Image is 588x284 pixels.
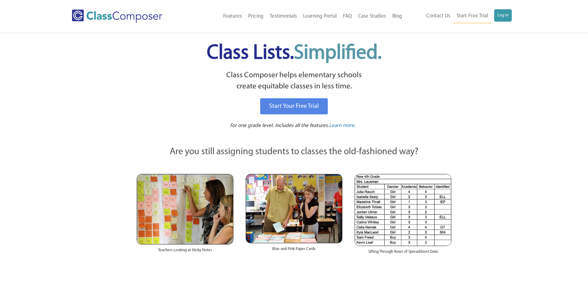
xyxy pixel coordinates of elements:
img: Class Composer [72,10,162,23]
a: Contact Us [423,9,453,23]
p: Are you still assigning students to classes the old-fashioned way? [137,145,452,159]
div: Blue and Pink Paper Cards [246,243,342,258]
nav: Header Menu [405,9,512,23]
a: Log In [494,9,512,22]
span: Class Lists. [207,43,382,63]
img: Blue and Pink Paper Cards [246,174,342,243]
a: Testimonials [267,10,300,23]
img: Teachers Looking at Sticky Notes [137,174,233,244]
span: Start Your Free Trial [269,103,319,109]
img: Spreadsheets [355,174,451,246]
a: Blog [389,10,405,23]
a: Start Your Free Trial [260,98,328,114]
a: Case Studies [355,10,389,23]
div: Sifting Through Rows of Spreadsheet Data [355,246,451,261]
p: Class Composer helps elementary schools create equitable classes in less time. [136,70,452,92]
a: Learning Portal [300,10,340,23]
div: Teachers Looking at Sticky Notes [137,244,233,259]
span: Learn more. [329,123,356,128]
a: Pricing [245,10,267,23]
a: Features [220,10,245,23]
span: For one grade level. Includes all the features. [230,123,329,128]
span: Simplified. [294,43,382,63]
nav: Header Menu [188,10,405,23]
a: Start Free Trial [453,9,491,23]
a: Learn more. [329,122,356,130]
a: FAQ [340,10,355,23]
